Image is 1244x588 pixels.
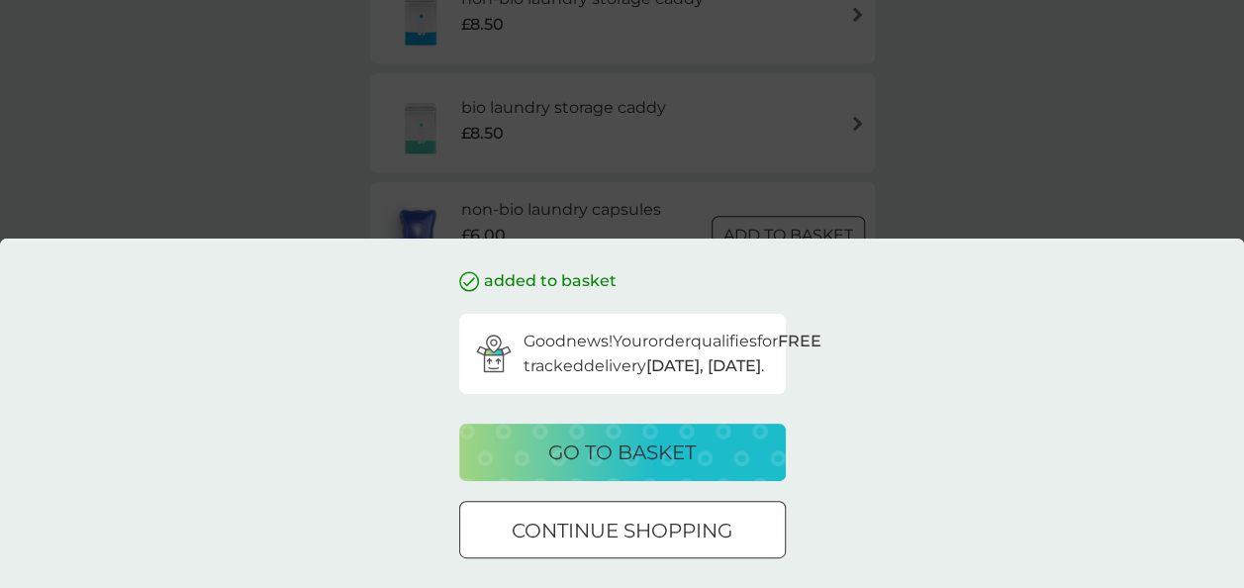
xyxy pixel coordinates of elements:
[646,356,761,375] strong: [DATE], [DATE]
[512,515,732,546] p: continue shopping
[524,329,821,379] p: Good news! Your order qualifies for tracked delivery .
[459,501,786,558] button: continue shopping
[484,268,617,294] p: added to basket
[548,437,696,468] p: go to basket
[459,424,786,481] button: go to basket
[778,332,821,350] strong: FREE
